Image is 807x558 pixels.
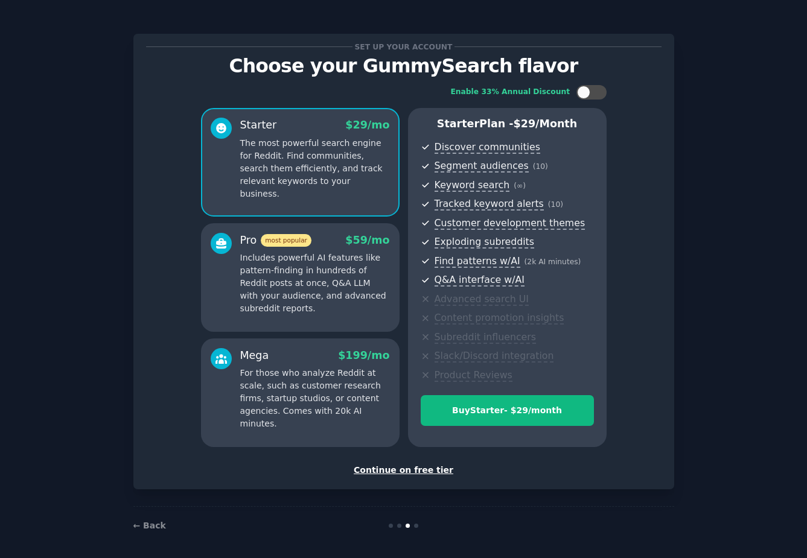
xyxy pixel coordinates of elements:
span: ( 2k AI minutes ) [525,258,581,266]
div: Buy Starter - $ 29 /month [421,404,593,417]
span: Content promotion insights [435,312,564,325]
p: The most powerful search engine for Reddit. Find communities, search them efficiently, and track ... [240,137,390,200]
span: Q&A interface w/AI [435,274,525,287]
span: $ 199 /mo [338,349,389,361]
div: Pro [240,233,311,248]
span: Exploding subreddits [435,236,534,249]
span: Product Reviews [435,369,512,382]
span: most popular [261,234,311,247]
span: Discover communities [435,141,540,154]
div: Enable 33% Annual Discount [451,87,570,98]
span: Slack/Discord integration [435,350,554,363]
span: $ 29 /mo [345,119,389,131]
span: ( ∞ ) [514,182,526,190]
div: Starter [240,118,277,133]
span: Segment audiences [435,160,529,173]
p: For those who analyze Reddit at scale, such as customer research firms, startup studios, or conte... [240,367,390,430]
span: Advanced search UI [435,293,529,306]
p: Starter Plan - [421,116,594,132]
a: ← Back [133,521,166,530]
div: Mega [240,348,269,363]
span: Keyword search [435,179,510,192]
p: Includes powerful AI features like pattern-finding in hundreds of Reddit posts at once, Q&A LLM w... [240,252,390,315]
span: Find patterns w/AI [435,255,520,268]
span: $ 59 /mo [345,234,389,246]
span: Tracked keyword alerts [435,198,544,211]
div: Continue on free tier [146,464,662,477]
span: ( 10 ) [548,200,563,209]
span: ( 10 ) [533,162,548,171]
span: Set up your account [352,40,455,53]
span: Subreddit influencers [435,331,536,344]
span: Customer development themes [435,217,585,230]
p: Choose your GummySearch flavor [146,55,662,77]
span: $ 29 /month [514,118,578,130]
button: BuyStarter- $29/month [421,395,594,426]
